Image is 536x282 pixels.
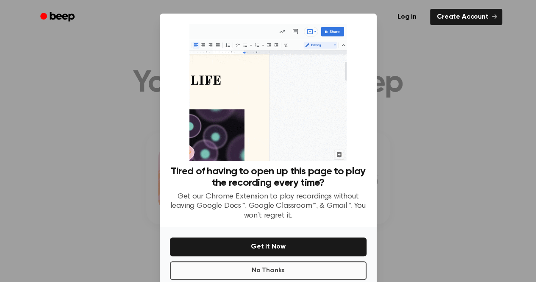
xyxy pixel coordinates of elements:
[170,261,367,280] button: No Thanks
[34,9,82,25] a: Beep
[170,192,367,221] p: Get our Chrome Extension to play recordings without leaving Google Docs™, Google Classroom™, & Gm...
[170,237,367,256] button: Get It Now
[189,24,347,161] img: Beep extension in action
[430,9,502,25] a: Create Account
[389,7,425,27] a: Log in
[170,166,367,189] h3: Tired of having to open up this page to play the recording every time?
